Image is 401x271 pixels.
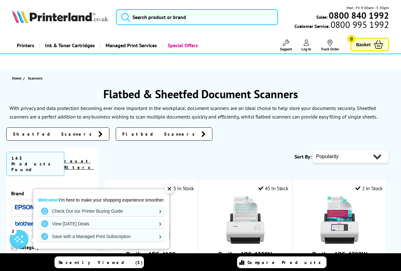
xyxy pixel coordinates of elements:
p: I'm here to make your shopping experience smoother. [38,197,165,203]
img: Brother [15,221,34,226]
a: Brother ADS-4300N [222,239,269,245]
input: Search product or brand [116,9,278,25]
div: 45 In Stock [258,185,288,191]
img: Brother ADS-4300N [222,196,269,244]
a: Epson [15,203,34,211]
a: reset filters [64,158,94,170]
img: Epson [15,205,34,210]
span: Log In [301,47,311,51]
a: Brother ADS-4100 [126,250,176,258]
a: Support [280,40,292,51]
img: Printerland Logo [12,10,108,23]
a: Sheetfed Scanners [6,127,109,141]
a: Printerland Logo [12,10,108,24]
span: Flatbed Scanners [122,131,198,137]
span: Scanners [28,76,42,81]
b: 0800 840 1992 [329,10,389,21]
a: Brother ADS-4700W [316,239,363,245]
span: Compare Products [248,260,324,265]
span: Recently Viewed (5) [59,260,143,265]
a: Ink & Toner Cartridges [39,37,100,54]
span: Support [280,47,292,51]
strong: Welcome! [38,197,59,203]
a: Save with a Managed Print Subscription [38,231,165,242]
a: Home [12,75,23,81]
div: ✕ [165,184,174,193]
a: Special Offers [162,37,203,54]
a: View [DATE] Deals [38,219,165,229]
div: 2 [10,228,16,235]
span: Basket [356,40,371,49]
a: Check Out our Printer Buying Guide [38,206,165,216]
span: Mon - Fri 9:00am - 5:30pm [346,5,389,11]
a: Brother ADS-4300N [218,250,272,258]
span: 145 Products Found [6,152,64,176]
a: Flatbed Scanners [116,127,212,141]
a: Compare Products [237,256,327,268]
div: 2 In Stock [355,185,383,191]
h1: Flatbed & Sheetfed Document Scanners [6,87,395,101]
span: Brand [11,190,94,197]
a: Printers [12,37,39,54]
a: Brother [15,220,34,228]
div: 5 In Stock [167,185,194,191]
span: Sheetfed Scanners [13,131,95,137]
p: With privacy and data protection becoming ever more important in the workplace, document scanners... [10,105,377,120]
a: Managed Print Services [100,37,162,54]
a: Recently Viewed (5) [55,256,144,268]
img: Brother ADS-4700W [316,196,363,244]
span: 0 [347,35,355,43]
a: Log In [301,40,311,51]
a: Brother ADS-4700W [312,250,367,258]
a: Track Order [321,40,339,51]
a: Basket 0 [350,38,389,51]
span: Sort By: [294,153,312,160]
span: Customer Service: [294,22,389,29]
span: Sales: [316,14,328,20]
a: 0800 840 1992 [328,12,389,18]
span: Ink & Toner Cartridges [45,37,95,54]
span: 0800 995 1992 [330,22,389,28]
